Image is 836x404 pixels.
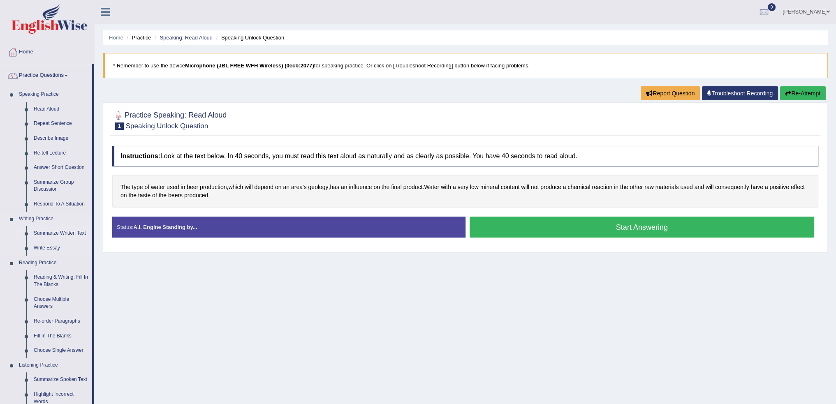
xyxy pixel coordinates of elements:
span: Click to see word definition [291,183,307,192]
span: Click to see word definition [120,183,130,192]
a: Choose Single Answer [30,343,92,358]
a: Reading & Writing: Fill In The Blanks [30,270,92,292]
small: Speaking Unlock Question [126,122,208,130]
button: Report Question [641,86,700,100]
span: Click to see word definition [200,183,227,192]
span: Click to see word definition [715,183,749,192]
span: Click to see word definition [480,183,499,192]
li: Practice [125,34,151,42]
strong: A.I. Engine Standing by... [133,224,197,230]
a: Answer Short Question [30,160,92,175]
span: Click to see word definition [167,183,179,192]
span: Click to see word definition [470,183,479,192]
span: Click to see word definition [228,183,243,192]
h4: Look at the text below. In 40 seconds, you must read this text aloud as naturally and as clearly ... [112,146,818,166]
a: Re-order Paragraphs [30,314,92,329]
span: Click to see word definition [275,183,282,192]
span: Click to see word definition [254,183,273,192]
span: Click to see word definition [138,191,151,200]
span: Click to see word definition [706,183,713,192]
span: Click to see word definition [181,183,185,192]
span: Click to see word definition [750,183,763,192]
a: Fill In The Blanks [30,329,92,344]
a: Listening Practice [15,358,92,373]
a: Choose Multiple Answers [30,292,92,314]
b: Instructions: [120,152,160,159]
a: Home [109,35,123,41]
span: 0 [768,3,776,11]
span: Click to see word definition [441,183,451,192]
span: Click to see word definition [453,183,456,192]
span: Click to see word definition [373,183,380,192]
a: Summarize Written Text [30,226,92,241]
a: Speaking Practice [15,87,92,102]
span: Click to see word definition [382,183,389,192]
span: Click to see word definition [630,183,643,192]
a: Write Essay [30,241,92,256]
div: , , . . [112,175,818,208]
span: Click to see word definition [330,183,339,192]
span: Click to see word definition [614,183,618,192]
span: Click to see word definition [128,191,136,200]
span: Click to see word definition [168,191,183,200]
span: Click to see word definition [159,191,167,200]
span: Click to see word definition [458,183,468,192]
a: Practice Questions [0,64,92,85]
span: Click to see word definition [765,183,768,192]
a: Describe Image [30,131,92,146]
span: Click to see word definition [655,183,679,192]
span: Click to see word definition [132,183,143,192]
a: Reading Practice [15,256,92,270]
a: Repeat Sentence [30,116,92,131]
span: Click to see word definition [349,183,372,192]
span: Click to see word definition [694,183,704,192]
a: Home [0,41,94,61]
span: Click to see word definition [521,183,529,192]
span: Click to see word definition [151,183,165,192]
span: Click to see word definition [540,183,561,192]
b: Microphone (JBL FREE WFH Wireless) (0ecb:2077) [185,62,314,69]
div: Status: [112,217,465,238]
span: Click to see word definition [283,183,289,192]
span: Click to see word definition [531,183,539,192]
a: Speaking: Read Aloud [160,35,213,41]
span: Click to see word definition [403,183,423,192]
span: Click to see word definition [567,183,590,192]
span: Click to see word definition [620,183,628,192]
li: Speaking Unlock Question [214,34,284,42]
span: Click to see word definition [245,183,252,192]
a: Read Aloud [30,102,92,117]
span: Click to see word definition [592,183,612,192]
span: Click to see word definition [644,183,654,192]
span: 1 [115,122,124,130]
a: Re-tell Lecture [30,146,92,161]
span: Click to see word definition [563,183,566,192]
span: Click to see word definition [791,183,805,192]
span: Click to see word definition [680,183,692,192]
span: Click to see word definition [187,183,198,192]
a: Respond To A Situation [30,197,92,212]
button: Start Answering [470,217,815,238]
span: Click to see word definition [424,183,439,192]
blockquote: * Remember to use the device for speaking practice. Or click on [Troubleshoot Recording] button b... [103,53,828,78]
span: Click to see word definition [308,183,329,192]
span: Click to see word definition [341,183,347,192]
span: Click to see word definition [152,191,157,200]
button: Re-Attempt [780,86,826,100]
h2: Practice Speaking: Read Aloud [112,109,227,130]
span: Click to see word definition [144,183,149,192]
a: Writing Practice [15,212,92,226]
span: Click to see word definition [501,183,520,192]
span: Click to see word definition [769,183,789,192]
span: Click to see word definition [184,191,208,200]
span: Click to see word definition [120,191,127,200]
span: Click to see word definition [391,183,402,192]
a: Troubleshoot Recording [702,86,778,100]
a: Summarize Spoken Text [30,372,92,387]
a: Summarize Group Discussion [30,175,92,197]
